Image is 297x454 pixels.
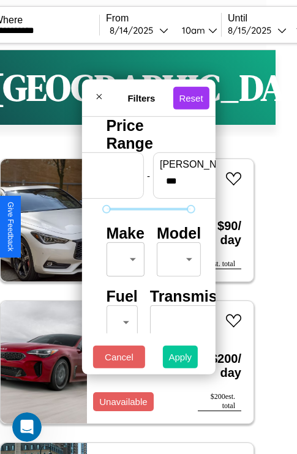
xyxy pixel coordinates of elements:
h4: Model [157,225,201,242]
h4: Fuel [106,288,137,305]
div: Give Feedback [6,202,15,251]
h3: $ 200 / day [198,340,241,392]
button: Reset [173,86,209,109]
iframe: Intercom live chat [12,412,42,442]
p: - [147,167,150,184]
button: 10am [172,24,221,37]
p: Unavailable [99,393,147,410]
button: Apply [163,346,198,368]
h4: Make [106,225,145,242]
div: 10am [176,24,208,36]
h4: Price Range [106,117,190,152]
h4: Transmission [150,288,249,305]
div: 8 / 14 / 2025 [110,24,159,36]
h3: $ 90 / day [198,207,241,259]
button: 8/14/2025 [106,24,172,37]
div: 8 / 15 / 2025 [228,24,277,36]
button: Cancel [93,346,145,368]
h4: Filters [110,92,173,103]
label: min price [33,159,137,170]
label: From [106,13,221,24]
label: [PERSON_NAME] [160,159,264,170]
div: $ 200 est. total [198,392,241,411]
div: $ 90 est. total [198,259,241,269]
